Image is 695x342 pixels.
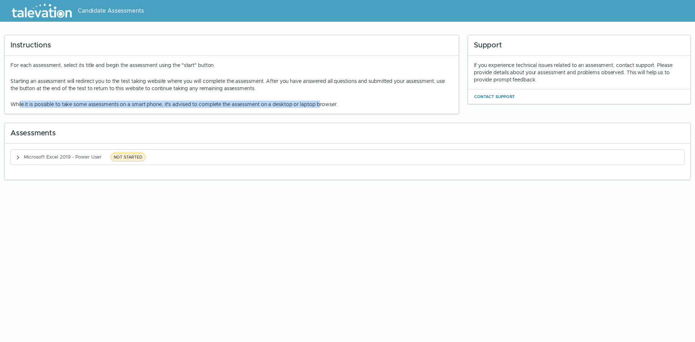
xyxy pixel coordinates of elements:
span: Candidate Assessments [78,7,144,15]
span: Help [37,6,48,12]
div: For each assessment, select its title and begin the assessment using the "start" button. [10,62,453,108]
div: Support [468,35,690,56]
span: NOT STARTED [110,153,146,161]
button: Contact Support [474,92,515,101]
button: Microsoft Excel 2019 - Power UserNOT STARTED [11,150,684,165]
div: Instructions [5,35,459,56]
div: If you experience technical issues related to an assessment, contact support. Please provide deta... [474,62,685,83]
div: Assessments [5,123,690,144]
span: Microsoft Excel 2019 - Power User [24,154,102,160]
p: While it is possible to take some assessments on a smart phone, it's advised to complete the asse... [10,101,453,108]
img: Talevation_Logo_Transparent_white.png [9,2,75,20]
p: Starting an assessment will redirect you to the test taking website where you will complete the a... [10,77,453,92]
